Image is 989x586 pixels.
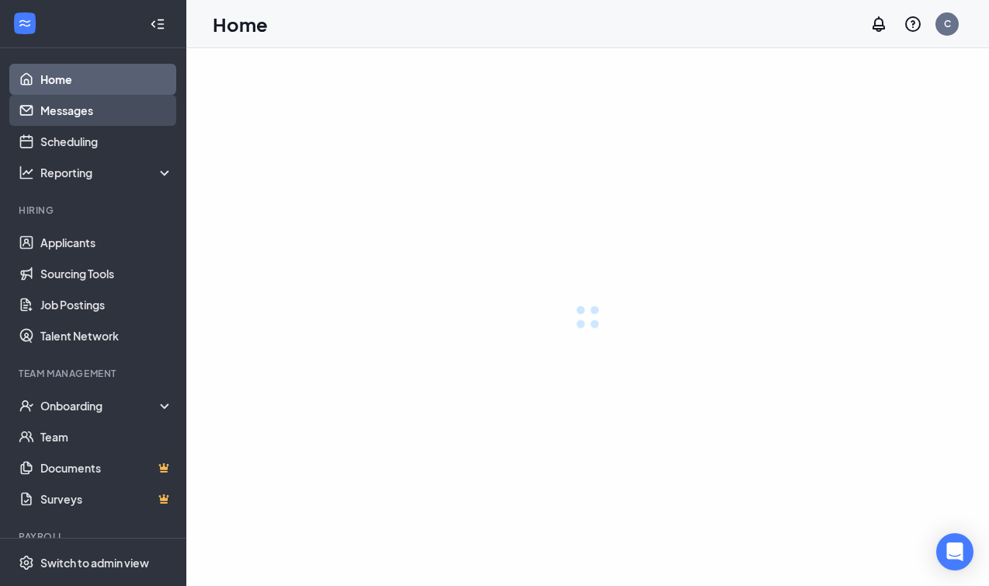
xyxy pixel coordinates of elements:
div: Open Intercom Messenger [936,533,973,570]
div: Payroll [19,530,170,543]
div: Onboarding [40,398,174,413]
div: Switch to admin view [40,555,149,570]
a: Scheduling [40,126,173,157]
div: C [944,17,951,30]
svg: Collapse [150,16,165,32]
div: Reporting [40,165,174,180]
a: Team [40,421,173,452]
a: Applicants [40,227,173,258]
h1: Home [213,11,268,37]
svg: Notifications [869,15,888,33]
a: DocumentsCrown [40,452,173,483]
a: Sourcing Tools [40,258,173,289]
a: Job Postings [40,289,173,320]
svg: QuestionInfo [904,15,922,33]
a: Home [40,64,173,95]
svg: WorkstreamLogo [17,16,33,31]
a: Talent Network [40,320,173,351]
div: Team Management [19,367,170,380]
svg: Settings [19,555,34,570]
a: SurveysCrown [40,483,173,514]
svg: Analysis [19,165,34,180]
a: Messages [40,95,173,126]
div: Hiring [19,204,170,217]
svg: UserCheck [19,398,34,413]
